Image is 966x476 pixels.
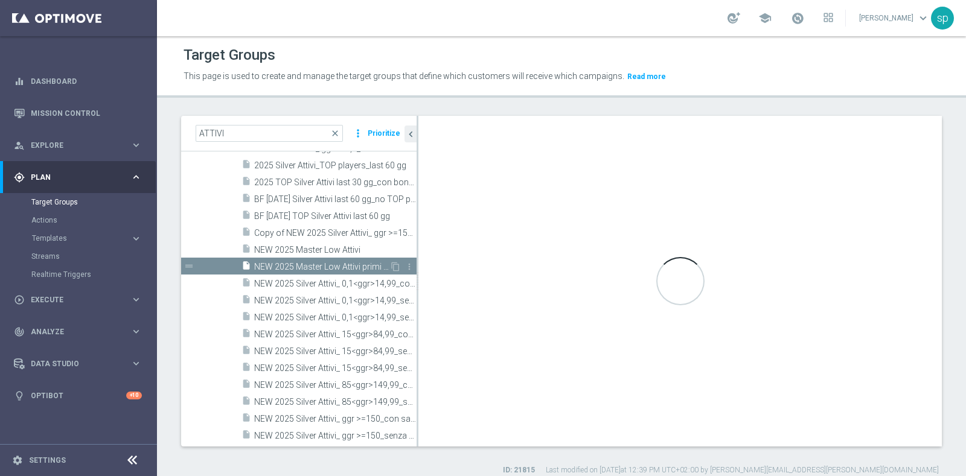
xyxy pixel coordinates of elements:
i: track_changes [14,326,25,337]
label: Last modified on [DATE] at 12:39 PM UTC+02:00 by [PERSON_NAME][EMAIL_ADDRESS][PERSON_NAME][DOMAIN... [546,465,939,475]
i: keyboard_arrow_right [130,326,142,337]
span: NEW 2025 Silver Attivi_ 85&lt;ggr&gt;149,99_con saldo [254,380,417,390]
i: insert_drive_file [241,294,251,308]
i: insert_drive_file [241,311,251,325]
span: Explore [31,142,130,149]
span: This page is used to create and manage the target groups that define which customers will receive... [184,71,624,81]
button: Read more [626,70,667,83]
a: Optibot [31,379,126,411]
div: Data Studio [14,358,130,369]
label: ID: 21815 [503,465,535,475]
h1: Target Groups [184,46,275,64]
i: chevron_left [405,129,417,140]
button: play_circle_outline Execute keyboard_arrow_right [13,295,142,305]
span: Execute [31,296,130,303]
div: Templates keyboard_arrow_right [31,233,142,243]
span: NEW 2025 Silver Attivi_ 15&lt;ggr&gt;84,99_con saldo [254,329,417,340]
button: chevron_left [405,125,417,142]
i: insert_drive_file [241,379,251,393]
span: NEW 2025 Silver Attivi_ 0,1&lt;ggr&gt;14,99_senza saldo_non dep ultimi 15 gg [254,313,417,323]
span: NEW 2025 Silver Attivi_ 85&lt;ggr&gt;149,99_senza saldo [254,397,417,407]
span: NEW 2025 Silver Attivi_ 0,1&lt;ggr&gt;14,99_con saldo [254,279,417,289]
i: insert_drive_file [241,176,251,190]
span: NEW 2025 Master Low Attivi [254,245,417,255]
i: gps_fixed [14,172,25,183]
button: Prioritize [366,125,402,142]
a: Target Groups [31,197,126,207]
i: insert_drive_file [241,210,251,224]
a: Realtime Triggers [31,270,126,279]
button: gps_fixed Plan keyboard_arrow_right [13,173,142,182]
a: Settings [29,457,66,464]
span: BF Pasqua_2025 TOP Silver Attivi last 60 gg [254,211,417,221]
button: person_search Explore keyboard_arrow_right [13,141,142,150]
i: insert_drive_file [241,261,251,274]
div: +10 [126,392,142,399]
i: keyboard_arrow_right [130,233,142,244]
i: more_vert [352,125,364,142]
a: [PERSON_NAME]keyboard_arrow_down [858,9,931,27]
span: Copy of NEW 2025 Silver Attivi_ ggr &gt;=150_con saldo [254,228,417,238]
span: Data Studio [31,360,130,367]
span: Templates [32,235,118,242]
div: Plan [14,172,130,183]
i: insert_drive_file [241,244,251,258]
i: insert_drive_file [241,328,251,342]
i: person_search [14,140,25,151]
button: lightbulb Optibot +10 [13,391,142,401]
span: NEW 2025 Silver Attivi_ 15&lt;ggr&gt;84,99_senza saldo [254,346,417,357]
i: insert_drive_file [241,362,251,376]
i: keyboard_arrow_right [130,139,142,151]
span: school [758,11,772,25]
span: NEW 2025 Silver Attivi_ ggr &gt;=150_senza saldo [254,431,417,441]
i: insert_drive_file [241,278,251,291]
a: Streams [31,252,126,261]
button: Mission Control [13,109,142,118]
i: insert_drive_file [241,159,251,173]
button: track_changes Analyze keyboard_arrow_right [13,327,142,337]
span: NEW 2025 Silver Attivi_ ggr &gt;=150_con saldo [254,414,417,424]
i: Duplicate Target group [391,262,400,271]
div: Execute [14,294,130,305]
i: insert_drive_file [241,193,251,207]
i: insert_drive_file [241,227,251,241]
div: Target Groups [31,193,156,211]
button: equalizer Dashboard [13,77,142,86]
span: BF Pasqua_2025 Silver Attivi last 60 gg_no TOP players_giocanti primi 7gg aprile [254,194,417,205]
i: insert_drive_file [241,430,251,443]
i: insert_drive_file [241,345,251,359]
span: 2025 Silver Attivi_TOP players_last 60 gg [254,160,417,171]
div: Streams [31,247,156,265]
span: Analyze [31,328,130,335]
span: NEW 2025 Silver Attivi_ 15&lt;ggr&gt;84,99_senza saldo_non depositanti 10 gg prec [254,363,417,373]
a: Mission Control [31,97,142,129]
span: 2025 TOP Silver Attivi last 30 gg_con bonus ratio 0-20% [254,177,417,188]
div: Optibot [14,379,142,411]
div: Actions [31,211,156,229]
div: Dashboard [14,65,142,97]
span: NEW 2025 Master Low Attivi primi 7gg del mese [254,262,389,272]
i: play_circle_outline [14,294,25,305]
span: keyboard_arrow_down [916,11,930,25]
button: Data Studio keyboard_arrow_right [13,359,142,369]
i: insert_drive_file [241,413,251,427]
span: close [330,129,340,138]
i: keyboard_arrow_right [130,294,142,305]
div: Analyze [14,326,130,337]
i: settings [12,455,23,466]
div: sp [931,7,954,30]
a: Actions [31,215,126,225]
div: Templates [31,229,156,247]
a: Dashboard [31,65,142,97]
input: Quick find group or folder [196,125,343,142]
i: lightbulb [14,390,25,401]
i: more_vert [405,262,414,271]
div: Explore [14,140,130,151]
